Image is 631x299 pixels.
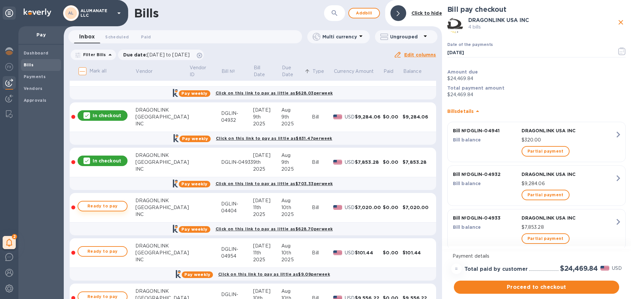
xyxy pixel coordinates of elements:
[459,283,614,291] span: Proceed to checkout
[253,120,281,127] div: 2025
[384,68,402,75] span: Paid
[468,24,616,31] p: 4 bills
[451,264,462,274] div: =
[447,43,493,47] label: Date of the payments
[216,136,332,141] b: Click on this link to pay as little as $831.47 per week
[79,32,95,41] span: Inbox
[253,114,281,120] div: 9th
[282,64,303,78] p: Due Date
[190,64,221,78] span: Vendor ID
[281,211,312,218] div: 2025
[411,11,442,16] b: Click to hide
[105,33,129,40] span: Scheduled
[403,204,431,211] div: $7,020.00
[222,68,244,75] span: Bill №
[181,91,207,96] b: Pay weekly
[313,68,333,75] span: Type
[83,202,122,210] span: Ready to pay
[93,158,121,164] p: In checkout
[333,205,342,210] img: USD
[135,197,189,204] div: DRAGONLINK
[384,68,394,75] p: Paid
[24,51,49,55] b: Dashboard
[522,171,615,178] p: DRAGONLINK USA INC
[253,256,281,263] div: 2025
[447,122,626,162] button: Bill №DGLIN-04941DRAGONLINK USA INCBill balance$320.00Partial payment
[447,75,626,82] p: $24,469.84
[216,181,333,186] b: Click on this link to pay as little as $703.33 per week
[333,115,342,119] img: USD
[447,109,474,114] b: Bill s details
[118,50,204,60] div: Due date:[DATE] to [DATE]
[282,64,312,78] span: Due Date
[333,250,342,255] img: USD
[24,9,51,16] img: Logo
[24,86,43,91] b: Vendors
[281,159,312,166] div: 9th
[135,288,189,295] div: DRAGONLINK
[216,226,333,231] b: Click on this link to pay as little as $628.70 per week
[136,68,161,75] span: Vendor
[253,107,281,114] div: [DATE]
[522,180,615,187] p: $9,284.06
[345,204,355,211] p: USD
[333,160,342,164] img: USD
[464,266,528,272] h3: Total paid by customer
[221,201,253,214] div: DGLIN-04404
[181,227,207,232] b: Pay weekly
[12,234,17,239] span: 2
[560,264,598,272] h2: $24,469.84
[216,91,333,96] b: Click on this link to pay as little as $628.03 per week
[345,249,355,256] p: USD
[135,120,189,127] div: INC
[135,243,189,249] div: DRAGONLINK
[218,272,330,277] b: Click on this link to pay as little as $9.09 per week
[254,64,272,78] p: Bill Date
[253,152,281,159] div: [DATE]
[453,127,519,134] p: Bill № DGLIN-04941
[135,152,189,159] div: DRAGONLINK
[447,5,626,13] h2: Bill pay checkout
[182,136,208,141] b: Pay weekly
[281,288,312,295] div: Aug
[355,159,383,165] div: $7,853.28
[281,107,312,114] div: Aug
[123,52,193,58] p: Due date :
[312,249,333,256] div: Bill
[348,8,380,18] button: Addbill
[253,166,281,173] div: 2025
[221,110,253,124] div: DGLIN-04932
[354,9,374,17] span: Add bill
[404,52,436,57] u: Edit columns
[281,114,312,120] div: 9th
[616,17,626,27] button: close
[383,204,403,211] div: $0.00
[83,247,122,255] span: Ready to pay
[403,249,431,256] div: $101.44
[135,107,189,114] div: DRAGONLINK
[136,68,152,75] p: Vendor
[281,197,312,204] div: Aug
[253,197,281,204] div: [DATE]
[312,159,333,166] div: Bill
[453,180,519,187] p: Bill balance
[147,52,190,57] span: [DATE] to [DATE]
[24,32,58,38] p: Pay
[453,137,519,143] p: Bill balance
[281,249,312,256] div: 10th
[89,68,106,75] p: Mark all
[313,68,324,75] p: Type
[355,68,382,75] span: Amount
[134,6,158,20] h1: Bills
[81,9,113,18] p: ALUMANATE LLC
[78,246,128,257] button: Ready to pay
[527,235,564,243] span: Partial payment
[24,62,34,67] b: Bills
[355,68,374,75] p: Amount
[135,166,189,173] div: INC
[24,98,47,103] b: Approvals
[447,91,626,98] p: $24,469.84
[355,249,383,256] div: $101.44
[78,201,128,211] button: Ready to pay
[281,256,312,263] div: 2025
